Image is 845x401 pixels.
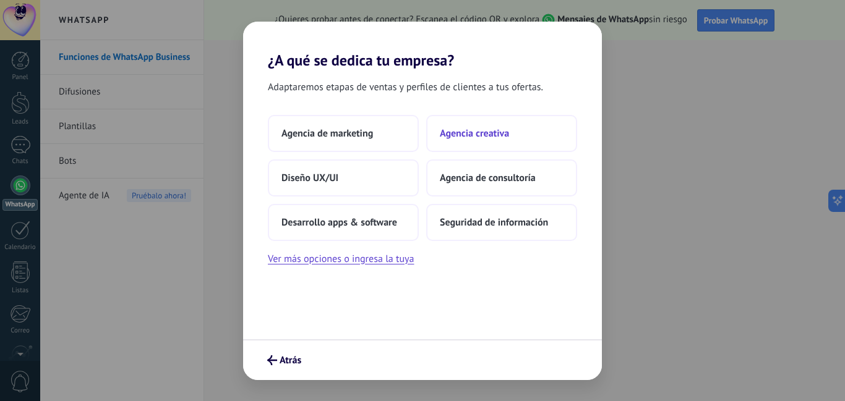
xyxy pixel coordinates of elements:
span: Adaptaremos etapas de ventas y perfiles de clientes a tus ofertas. [268,79,543,95]
span: Agencia de consultoría [440,172,536,184]
span: Desarrollo apps & software [281,216,397,229]
span: Agencia de marketing [281,127,373,140]
button: Agencia de marketing [268,115,419,152]
span: Seguridad de información [440,216,548,229]
button: Ver más opciones o ingresa la tuya [268,251,414,267]
button: Diseño UX/UI [268,159,419,196]
span: Atrás [280,356,301,365]
span: Agencia creativa [440,127,509,140]
button: Desarrollo apps & software [268,204,419,241]
span: Diseño UX/UI [281,172,338,184]
button: Seguridad de información [426,204,577,241]
button: Agencia creativa [426,115,577,152]
h2: ¿A qué se dedica tu empresa? [243,22,602,69]
button: Atrás [262,350,307,371]
button: Agencia de consultoría [426,159,577,196]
